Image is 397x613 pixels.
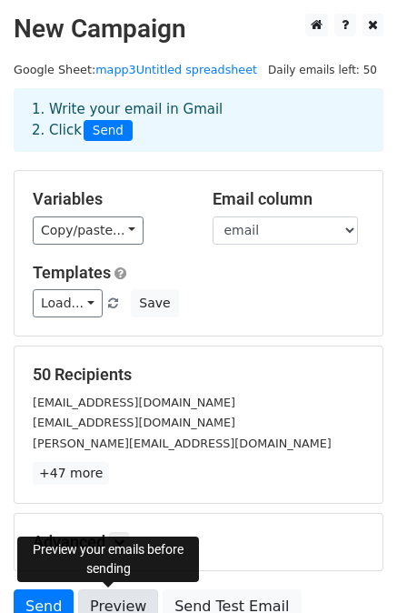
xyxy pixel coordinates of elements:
[33,462,109,485] a: +47 more
[84,120,133,142] span: Send
[14,14,383,45] h2: New Campaign
[17,537,199,582] div: Preview your emails before sending
[33,396,235,409] small: [EMAIL_ADDRESS][DOMAIN_NAME]
[131,289,178,317] button: Save
[14,63,257,76] small: Google Sheet:
[33,289,103,317] a: Load...
[33,189,185,209] h5: Variables
[262,60,383,80] span: Daily emails left: 50
[33,263,111,282] a: Templates
[33,437,332,450] small: [PERSON_NAME][EMAIL_ADDRESS][DOMAIN_NAME]
[306,526,397,613] iframe: Chat Widget
[18,99,379,141] div: 1. Write your email in Gmail 2. Click
[213,189,365,209] h5: Email column
[33,365,364,385] h5: 50 Recipients
[33,216,144,245] a: Copy/paste...
[33,416,235,429] small: [EMAIL_ADDRESS][DOMAIN_NAME]
[262,63,383,76] a: Daily emails left: 50
[95,63,257,76] a: mapp3Untitled spreadsheet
